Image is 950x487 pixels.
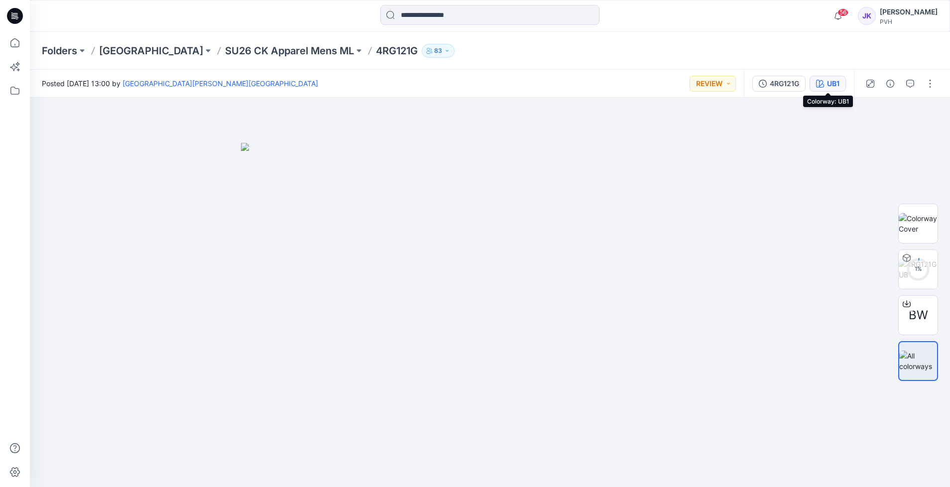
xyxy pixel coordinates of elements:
div: PVH [880,18,938,25]
div: [PERSON_NAME] [880,6,938,18]
button: 83 [422,44,455,58]
span: 56 [837,8,848,16]
div: UB1 [827,78,839,89]
a: [GEOGRAPHIC_DATA] [99,44,203,58]
div: JK [858,7,876,25]
button: UB1 [810,76,846,92]
p: 4RG121G [376,44,418,58]
a: [GEOGRAPHIC_DATA][PERSON_NAME][GEOGRAPHIC_DATA] [122,79,318,88]
img: 4RG121G UB1 [899,259,938,280]
img: eyJhbGciOiJIUzI1NiIsImtpZCI6IjAiLCJzbHQiOiJzZXMiLCJ0eXAiOiJKV1QifQ.eyJkYXRhIjp7InR5cGUiOiJzdG9yYW... [241,143,739,487]
span: Posted [DATE] 13:00 by [42,78,318,89]
div: 4RG121G [770,78,799,89]
p: 83 [434,45,442,56]
div: 1 % [906,265,930,273]
a: Folders [42,44,77,58]
button: 4RG121G [752,76,806,92]
span: BW [909,306,928,324]
img: Colorway Cover [899,213,938,234]
img: All colorways [899,351,937,371]
a: SU26 CK Apparel Mens ML [225,44,354,58]
button: Details [882,76,898,92]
